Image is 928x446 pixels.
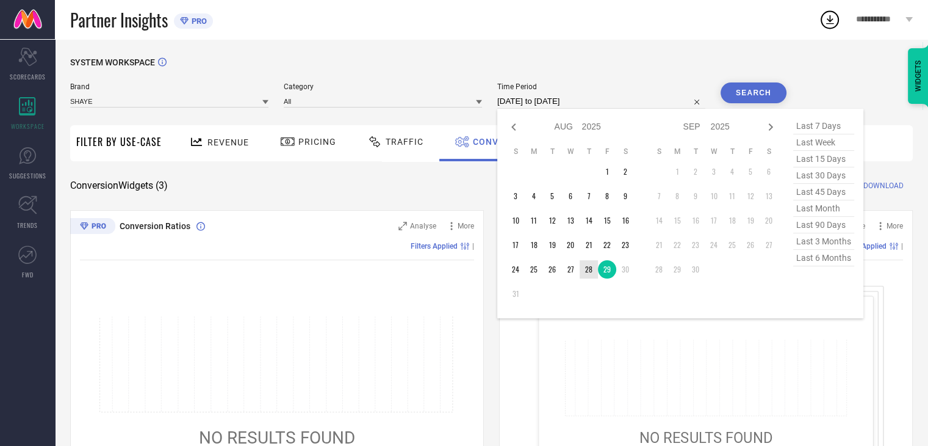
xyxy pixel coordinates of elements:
[616,236,635,254] td: Sat Aug 23 2025
[760,187,778,205] td: Sat Sep 13 2025
[686,260,705,279] td: Tue Sep 30 2025
[705,211,723,230] td: Wed Sep 17 2025
[763,120,778,134] div: Next month
[741,187,760,205] td: Fri Sep 12 2025
[705,147,723,156] th: Wednesday
[525,260,543,279] td: Mon Aug 25 2025
[506,120,521,134] div: Previous month
[793,233,854,250] span: last 3 months
[741,211,760,230] td: Fri Sep 19 2025
[398,222,407,230] svg: Zoom
[543,211,561,230] td: Tue Aug 12 2025
[70,82,268,91] span: Brand
[616,187,635,205] td: Sat Aug 09 2025
[721,82,786,103] button: Search
[506,147,525,156] th: Sunday
[901,242,903,250] span: |
[120,221,190,231] span: Conversion Ratios
[598,236,616,254] td: Fri Aug 22 2025
[561,236,580,254] td: Wed Aug 20 2025
[760,236,778,254] td: Sat Sep 27 2025
[525,211,543,230] td: Mon Aug 11 2025
[741,236,760,254] td: Fri Sep 26 2025
[189,16,207,26] span: PRO
[76,134,162,149] span: Filter By Use-Case
[705,163,723,181] td: Wed Sep 03 2025
[760,211,778,230] td: Sat Sep 20 2025
[506,211,525,230] td: Sun Aug 10 2025
[887,222,903,230] span: More
[668,163,686,181] td: Mon Sep 01 2025
[723,236,741,254] td: Thu Sep 25 2025
[686,211,705,230] td: Tue Sep 16 2025
[668,187,686,205] td: Mon Sep 08 2025
[70,57,155,67] span: SYSTEM WORKSPACE
[10,72,46,81] span: SCORECARDS
[506,285,525,303] td: Sun Aug 31 2025
[686,236,705,254] td: Tue Sep 23 2025
[723,187,741,205] td: Thu Sep 11 2025
[525,187,543,205] td: Mon Aug 04 2025
[819,9,841,31] div: Open download list
[668,211,686,230] td: Mon Sep 15 2025
[616,147,635,156] th: Saturday
[650,147,668,156] th: Sunday
[668,260,686,279] td: Mon Sep 29 2025
[70,180,168,192] span: Conversion Widgets ( 3 )
[598,187,616,205] td: Fri Aug 08 2025
[410,222,436,230] span: Analyse
[525,147,543,156] th: Monday
[525,236,543,254] td: Mon Aug 18 2025
[598,163,616,181] td: Fri Aug 01 2025
[723,163,741,181] td: Thu Sep 04 2025
[686,163,705,181] td: Tue Sep 02 2025
[506,260,525,279] td: Sun Aug 24 2025
[598,211,616,230] td: Fri Aug 15 2025
[741,163,760,181] td: Fri Sep 05 2025
[793,167,854,184] span: last 30 days
[411,242,458,250] span: Filters Applied
[598,147,616,156] th: Friday
[70,218,115,236] div: Premium
[616,211,635,230] td: Sat Aug 16 2025
[760,147,778,156] th: Saturday
[473,137,532,147] span: Conversion
[793,250,854,266] span: last 6 months
[580,260,598,279] td: Thu Aug 28 2025
[543,236,561,254] td: Tue Aug 19 2025
[616,260,635,279] td: Sat Aug 30 2025
[9,171,46,180] span: SUGGESTIONS
[686,147,705,156] th: Tuesday
[543,187,561,205] td: Tue Aug 05 2025
[561,211,580,230] td: Wed Aug 13 2025
[11,122,45,131] span: WORKSPACE
[561,187,580,205] td: Wed Aug 06 2025
[458,222,474,230] span: More
[793,200,854,217] span: last month
[497,94,705,109] input: Select time period
[472,242,474,250] span: |
[22,270,34,279] span: FWD
[207,137,249,147] span: Revenue
[580,236,598,254] td: Thu Aug 21 2025
[298,137,336,147] span: Pricing
[598,260,616,279] td: Fri Aug 29 2025
[686,187,705,205] td: Tue Sep 09 2025
[793,151,854,167] span: last 15 days
[561,260,580,279] td: Wed Aug 27 2025
[650,187,668,205] td: Sun Sep 07 2025
[650,260,668,279] td: Sun Sep 28 2025
[650,236,668,254] td: Sun Sep 21 2025
[580,187,598,205] td: Thu Aug 07 2025
[561,147,580,156] th: Wednesday
[793,217,854,233] span: last 90 days
[497,82,705,91] span: Time Period
[723,147,741,156] th: Thursday
[70,7,168,32] span: Partner Insights
[863,180,904,192] span: DOWNLOAD
[705,187,723,205] td: Wed Sep 10 2025
[793,184,854,200] span: last 45 days
[386,137,423,147] span: Traffic
[668,236,686,254] td: Mon Sep 22 2025
[705,236,723,254] td: Wed Sep 24 2025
